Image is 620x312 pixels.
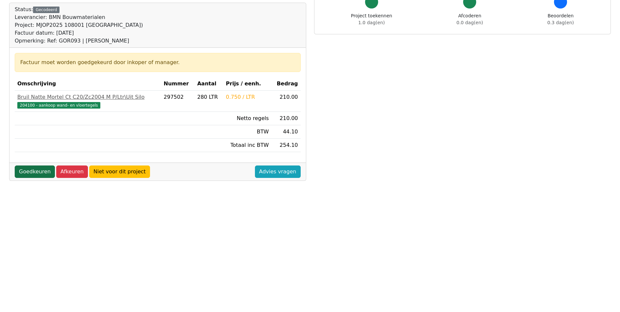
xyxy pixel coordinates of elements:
[358,20,385,25] span: 1.0 dag(en)
[197,93,221,101] div: 280 LTR
[15,6,143,45] div: Status:
[15,77,161,91] th: Omschrijving
[15,29,143,37] div: Factuur datum: [DATE]
[161,77,195,91] th: Nummer
[33,7,59,13] div: Gecodeerd
[457,20,483,25] span: 0.0 dag(en)
[271,91,300,112] td: 210.00
[547,20,574,25] span: 0.3 dag(en)
[226,93,269,101] div: 0.750 / LTR
[271,139,300,152] td: 254.10
[17,93,159,101] div: Bruil Natte Mortel Ct C20/Zc2004 M P/Ltr\Uit Silo
[15,165,55,178] a: Goedkeuren
[271,77,300,91] th: Bedrag
[271,125,300,139] td: 44.10
[89,165,150,178] a: Niet voor dit project
[15,13,143,21] div: Leverancier: BMN Bouwmaterialen
[547,12,574,26] div: Beoordelen
[223,125,271,139] td: BTW
[351,12,392,26] div: Project toekennen
[457,12,483,26] div: Afcoderen
[223,139,271,152] td: Totaal inc BTW
[223,77,271,91] th: Prijs / eenh.
[15,37,143,45] div: Opmerking: Ref: GOR093 | [PERSON_NAME]
[194,77,223,91] th: Aantal
[17,102,100,109] span: 204100 - aankoop wand- en vloertegels
[161,91,195,112] td: 297502
[271,112,300,125] td: 210.00
[223,112,271,125] td: Netto regels
[17,93,159,109] a: Bruil Natte Mortel Ct C20/Zc2004 M P/Ltr\Uit Silo204100 - aankoop wand- en vloertegels
[255,165,301,178] a: Advies vragen
[20,59,295,66] div: Factuur moet worden goedgekeurd door inkoper of manager.
[15,21,143,29] div: Project: MJOP2025 108001 [GEOGRAPHIC_DATA])
[56,165,88,178] a: Afkeuren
